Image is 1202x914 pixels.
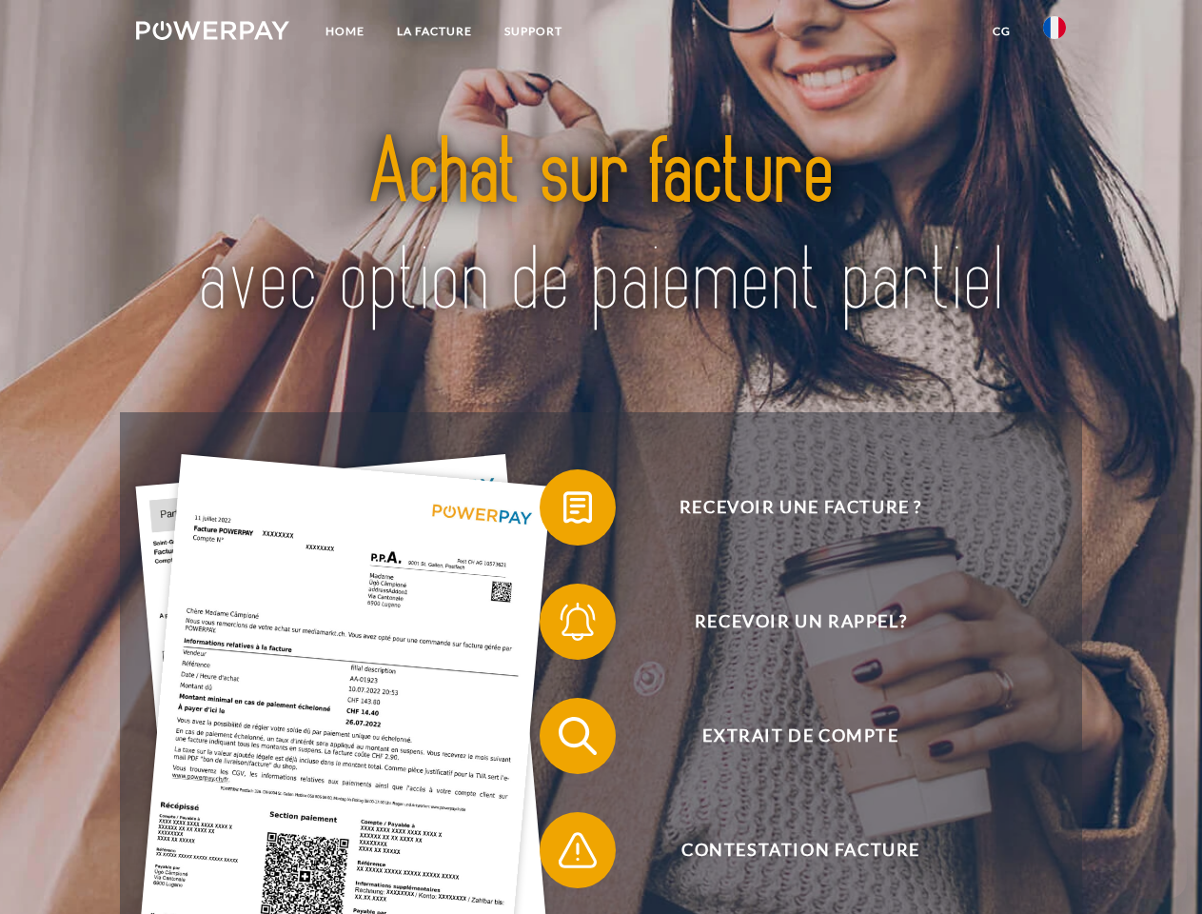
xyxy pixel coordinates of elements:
a: Support [488,14,579,49]
a: Home [309,14,381,49]
span: Contestation Facture [567,812,1034,888]
img: qb_bell.svg [554,598,601,646]
button: Recevoir une facture ? [540,469,1035,546]
a: CG [976,14,1027,49]
span: Recevoir un rappel? [567,584,1034,660]
img: qb_search.svg [554,712,601,760]
img: qb_warning.svg [554,826,601,874]
img: fr [1043,16,1066,39]
img: title-powerpay_fr.svg [182,91,1020,365]
a: LA FACTURE [381,14,488,49]
iframe: Bouton de lancement de la fenêtre de messagerie [1126,838,1187,899]
span: Extrait de compte [567,698,1034,774]
span: Recevoir une facture ? [567,469,1034,546]
img: logo-powerpay-white.svg [136,21,289,40]
button: Contestation Facture [540,812,1035,888]
button: Recevoir un rappel? [540,584,1035,660]
button: Extrait de compte [540,698,1035,774]
img: qb_bill.svg [554,484,601,531]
